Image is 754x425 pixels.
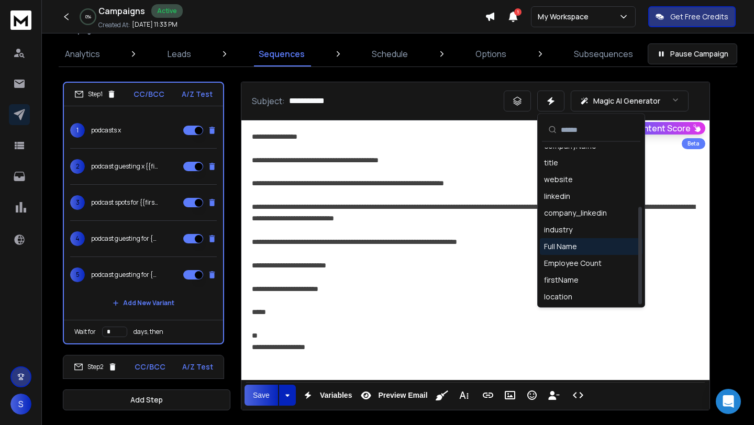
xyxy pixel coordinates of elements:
[648,6,736,27] button: Get Free Credits
[134,328,163,336] p: days, then
[134,89,164,99] p: CC/BCC
[298,385,354,406] button: Variables
[10,10,31,30] img: logo
[538,12,593,22] p: My Workspace
[544,225,572,235] div: industry
[182,89,213,99] p: A/Z Test
[432,385,452,406] button: Clean HTML
[454,385,474,406] button: More Text
[70,267,85,282] span: 5
[74,362,117,372] div: Step 2
[245,385,278,406] button: Save
[151,4,183,18] div: Active
[571,91,689,111] button: Magic AI Generator
[91,198,158,207] p: podcast spots for {{firstName}}
[91,126,121,135] p: podcasts x
[59,41,106,66] a: Analytics
[574,48,633,60] p: Subsequences
[544,241,577,252] div: Full Name
[63,82,224,344] li: Step1CC/BCCA/Z Test1podcasts x2podcast guesting x {{firstName}}3podcast spots for {{firstName}}4p...
[372,48,408,60] p: Schedule
[98,5,145,17] h1: Campaigns
[70,159,85,174] span: 2
[544,275,579,285] div: firstName
[85,14,91,20] p: 0 %
[70,123,85,138] span: 1
[74,328,96,336] p: Wait for
[544,208,607,218] div: company_linkedin
[568,41,639,66] a: Subsequences
[376,391,429,400] span: Preview Email
[568,385,588,406] button: Code View
[365,41,414,66] a: Schedule
[544,158,558,168] div: title
[500,385,520,406] button: Insert Image (⌘P)
[716,389,741,414] div: Open Intercom Messenger
[648,43,737,64] button: Pause Campaign
[182,362,213,372] p: A/Z Test
[593,96,660,106] p: Magic AI Generator
[98,21,130,29] p: Created At:
[161,41,197,66] a: Leads
[259,48,305,60] p: Sequences
[91,162,158,171] p: podcast guesting x {{firstName}}
[70,231,85,246] span: 4
[91,271,158,279] p: podcast guesting for {{firstName}}
[10,394,31,415] button: S
[74,90,116,99] div: Step 1
[132,20,178,29] p: [DATE] 11:33 PM
[356,385,429,406] button: Preview Email
[670,12,728,22] p: Get Free Credits
[91,234,158,243] p: podcast guesting for {{firstName}}
[168,48,191,60] p: Leads
[682,138,705,149] div: Beta
[135,362,165,372] p: CC/BCC
[544,174,573,185] div: website
[544,191,570,202] div: linkedin
[65,48,100,60] p: Analytics
[318,391,354,400] span: Variables
[252,41,311,66] a: Sequences
[469,41,513,66] a: Options
[544,258,602,269] div: Employee Count
[63,389,230,410] button: Add Step
[104,293,183,314] button: Add New Variant
[544,292,572,302] div: location
[611,122,705,135] button: Get Content Score
[544,385,564,406] button: Insert Unsubscribe Link
[522,385,542,406] button: Emoticons
[478,385,498,406] button: Insert Link (⌘K)
[252,95,285,107] p: Subject:
[514,8,522,16] span: 1
[475,48,506,60] p: Options
[70,195,85,210] span: 3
